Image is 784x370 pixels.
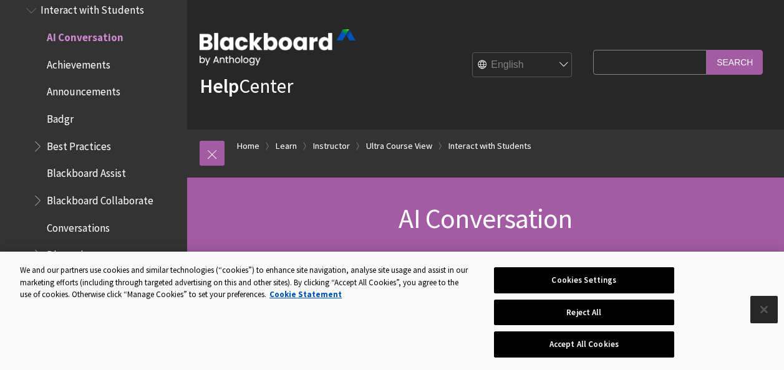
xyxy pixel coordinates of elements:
[47,190,153,207] span: Blackboard Collaborate
[200,29,356,65] img: Blackboard by Anthology
[494,331,674,358] button: Accept All Cookies
[399,201,572,235] span: AI Conversation
[750,296,778,323] button: Close
[47,163,126,179] span: Blackboard Assist
[47,54,110,71] span: Achievements
[47,136,111,153] span: Best Practices
[237,138,259,154] a: Home
[313,138,350,154] a: Instructor
[47,108,74,125] span: Badgr
[448,138,531,154] a: Interact with Students
[494,300,674,326] button: Reject All
[707,50,763,74] input: Search
[200,74,293,98] a: HelpCenter
[494,267,674,293] button: Cookies Settings
[366,138,432,154] a: Ultra Course View
[20,264,470,301] div: We and our partners use cookies and similar technologies (“cookies”) to enhance site navigation, ...
[269,289,342,300] a: More information about your privacy, opens in a new tab
[47,244,99,261] span: Discussions
[473,53,573,78] select: Site Language Selector
[47,82,120,98] span: Announcements
[47,27,123,44] span: AI Conversation
[47,217,110,234] span: Conversations
[276,138,297,154] a: Learn
[200,74,239,98] strong: Help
